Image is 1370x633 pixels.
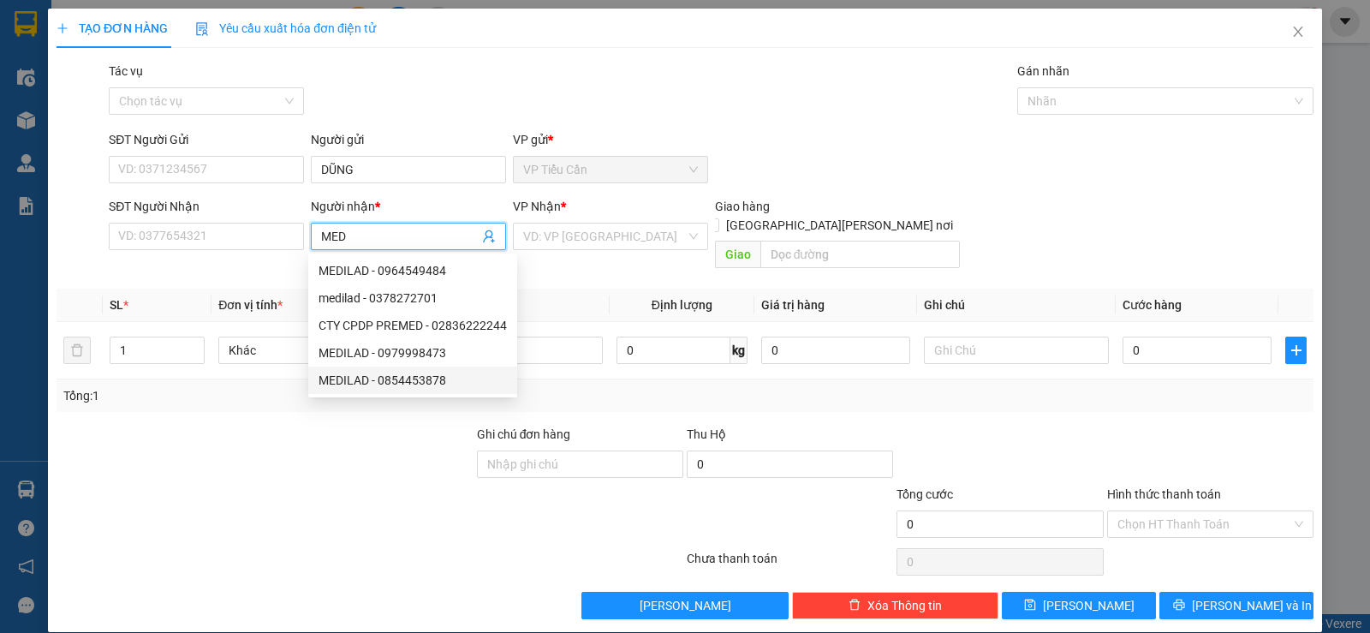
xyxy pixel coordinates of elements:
div: SĐT Người Nhận [109,197,304,216]
span: plus [1286,343,1306,357]
button: save[PERSON_NAME] [1002,592,1156,619]
div: medilad - 0378272701 [308,284,517,312]
div: MEDILAD - 0964549484 [319,261,507,280]
label: Gán nhãn [1017,64,1069,78]
span: close [1291,25,1305,39]
span: TẠO ĐƠN HÀNG [57,21,168,35]
span: Định lượng [652,298,712,312]
img: icon [195,22,209,36]
span: VP Tiểu Cần [523,157,698,182]
span: SL [110,298,123,312]
span: VP Nhận [513,200,561,213]
div: Người gửi [311,130,506,149]
div: SĐT Người Gửi [109,130,304,149]
div: MEDILAD - 0964549484 [308,257,517,284]
div: Chưa thanh toán [685,549,895,579]
button: [PERSON_NAME] [581,592,788,619]
span: save [1024,599,1036,612]
div: medilad - 0378272701 [319,289,507,308]
span: Khác [229,337,393,363]
span: Đơn vị tính [218,298,283,312]
label: Ghi chú đơn hàng [477,427,571,441]
span: user-add [482,230,496,243]
span: plus [57,22,68,34]
label: Tác vụ [109,64,143,78]
span: delete [849,599,861,612]
span: [PERSON_NAME] [1043,596,1135,615]
span: printer [1173,599,1185,612]
div: MEDILAD - 0854453878 [319,371,507,390]
div: CTY CPDP PREMED - 02836222244 [308,312,517,339]
div: MEDILAD - 0979998473 [319,343,507,362]
span: [PERSON_NAME] [640,596,731,615]
span: [GEOGRAPHIC_DATA][PERSON_NAME] nơi [719,216,960,235]
input: Dọc đường [760,241,961,268]
button: delete [63,337,91,364]
div: VP gửi [513,130,708,149]
label: Hình thức thanh toán [1107,487,1221,501]
span: Tổng cước [896,487,953,501]
button: printer[PERSON_NAME] và In [1159,592,1313,619]
div: MEDILAD - 0979998473 [308,339,517,367]
div: CTY CPDP PREMED - 02836222244 [319,316,507,335]
div: Người nhận [311,197,506,216]
button: plus [1285,337,1307,364]
button: deleteXóa Thông tin [792,592,998,619]
span: Giao hàng [715,200,770,213]
div: MEDILAD - 0854453878 [308,367,517,394]
div: Tổng: 1 [63,386,530,405]
span: Cước hàng [1123,298,1182,312]
span: Xóa Thông tin [867,596,942,615]
span: Yêu cầu xuất hóa đơn điện tử [195,21,376,35]
button: Close [1274,9,1322,57]
span: Thu Hộ [687,427,726,441]
span: [PERSON_NAME] và In [1192,596,1312,615]
span: kg [730,337,748,364]
span: Giao [715,241,760,268]
input: 0 [761,337,910,364]
th: Ghi chú [917,289,1116,322]
input: Ghi Chú [924,337,1109,364]
span: Giá trị hàng [761,298,825,312]
input: Ghi chú đơn hàng [477,451,683,478]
